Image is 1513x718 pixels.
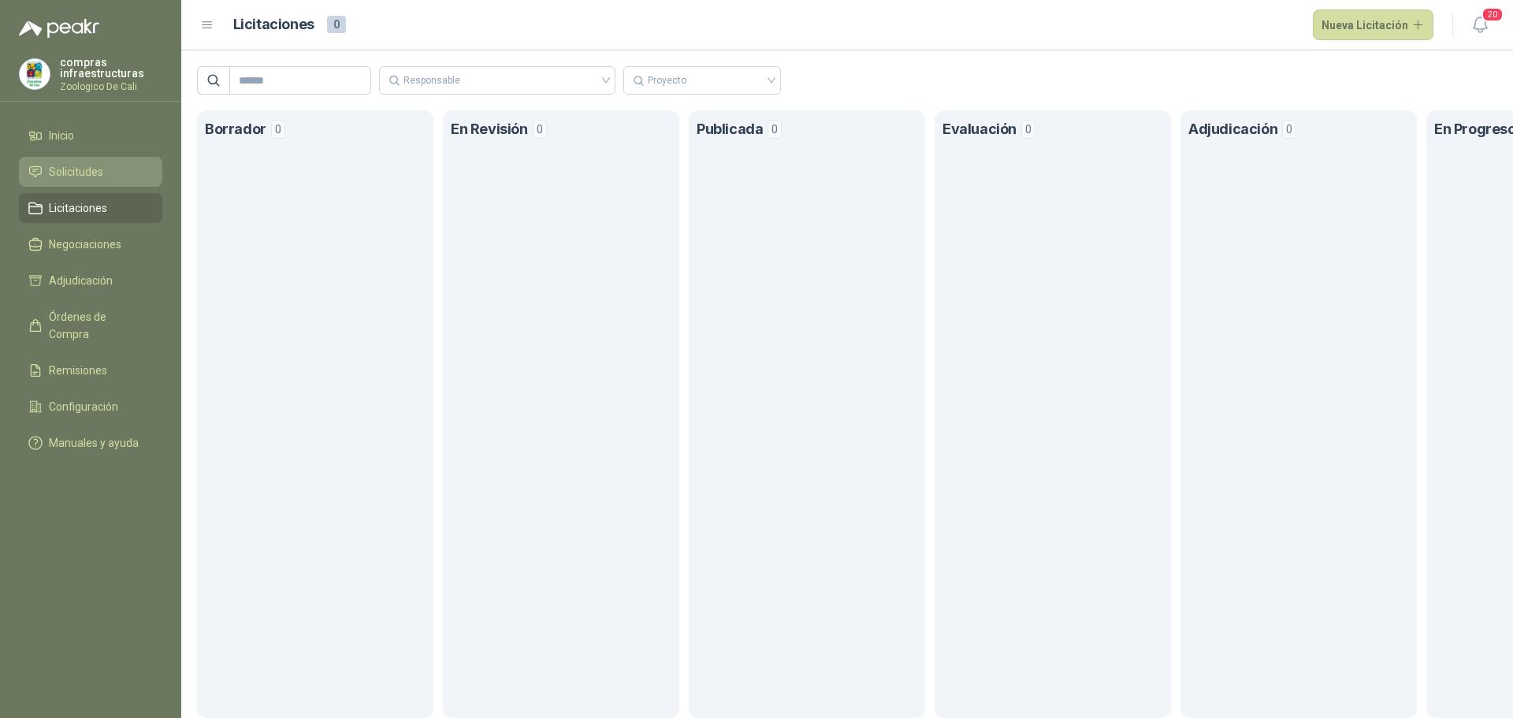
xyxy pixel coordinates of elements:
span: Licitaciones [49,199,107,217]
a: Configuración [19,392,162,422]
a: Licitaciones [19,193,162,223]
h1: Evaluación [942,118,1017,140]
span: 0 [1282,120,1296,139]
span: Órdenes de Compra [49,308,147,343]
span: 0 [327,16,346,33]
img: Company Logo [20,59,50,89]
h1: Borrador [205,118,266,140]
h1: Publicada [697,118,763,140]
button: Nueva Licitación [1313,9,1434,41]
span: 0 [768,120,782,139]
p: Zoologico De Cali [60,82,162,91]
a: Manuales y ayuda [19,428,162,458]
button: 20 [1466,11,1494,39]
span: 0 [271,120,285,139]
span: Solicitudes [49,163,103,180]
a: Órdenes de Compra [19,302,162,349]
span: Configuración [49,398,118,415]
a: Inicio [19,121,162,151]
h1: Licitaciones [233,13,314,36]
span: Manuales y ayuda [49,434,139,452]
span: 0 [1021,120,1035,139]
a: Remisiones [19,355,162,385]
a: Adjudicación [19,266,162,296]
h1: En Revisión [451,118,528,140]
p: compras infraestructuras [60,57,162,79]
a: Solicitudes [19,157,162,187]
span: Inicio [49,127,74,144]
span: Remisiones [49,362,107,379]
span: 0 [533,120,547,139]
a: Negociaciones [19,229,162,259]
span: 20 [1481,7,1504,22]
h1: Adjudicación [1188,118,1277,140]
span: Adjudicación [49,272,113,289]
img: Logo peakr [19,19,99,38]
span: Negociaciones [49,236,121,253]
